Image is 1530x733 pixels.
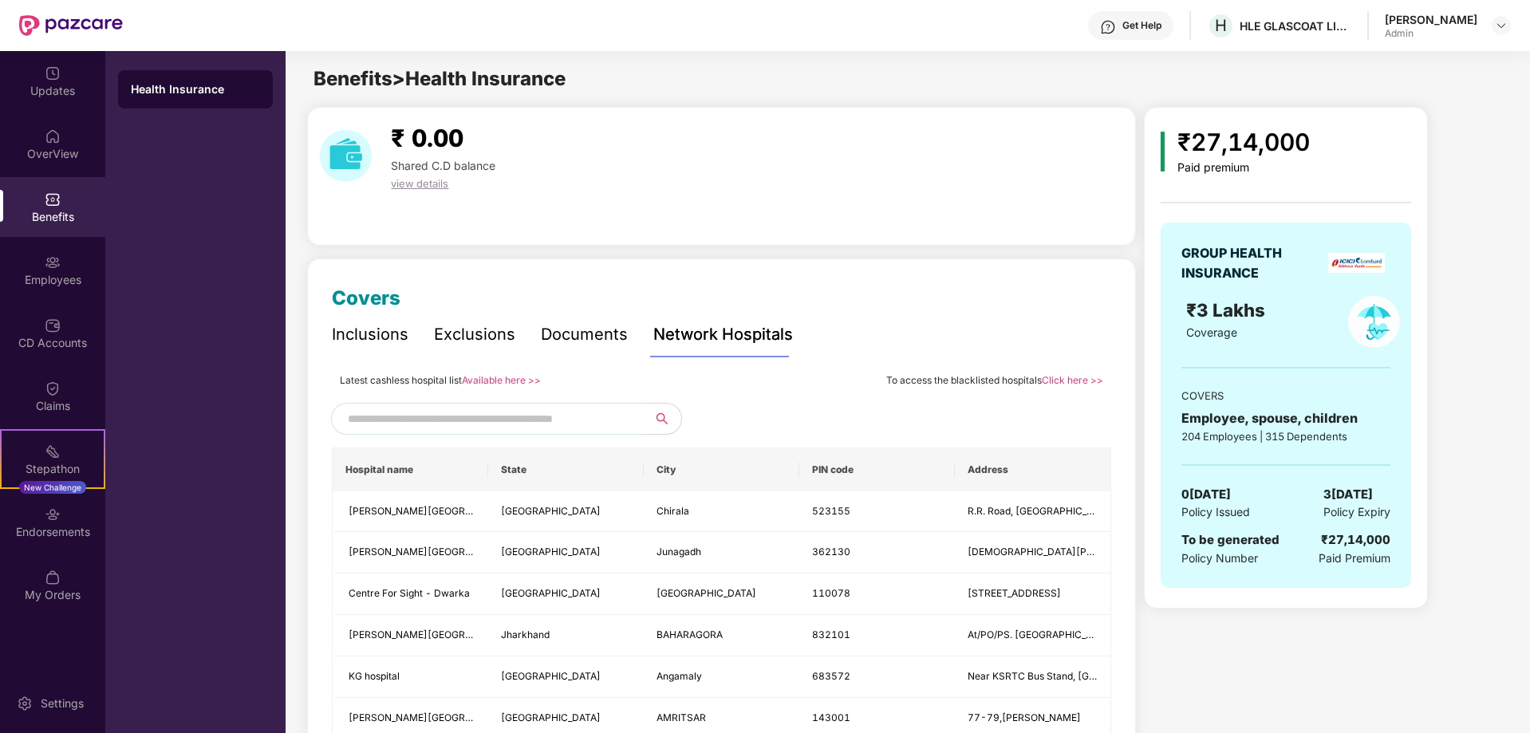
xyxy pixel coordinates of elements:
img: svg+xml;base64,PHN2ZyBpZD0iU2V0dGluZy0yMHgyMCIgeG1sbnM9Imh0dHA6Ly93d3cudzMub3JnLzIwMDAvc3ZnIiB3aW... [17,696,33,711]
span: [DEMOGRAPHIC_DATA][PERSON_NAME] chaparda.Ta visvadar dist junagdh [968,546,1312,558]
img: svg+xml;base64,PHN2ZyBpZD0iQmVuZWZpdHMiIHhtbG5zPSJodHRwOi8vd3d3LnczLm9yZy8yMDAwL3N2ZyIgd2lkdGg9Ij... [45,191,61,207]
span: [GEOGRAPHIC_DATA] [657,587,756,599]
span: [GEOGRAPHIC_DATA] [501,505,601,517]
span: Covers [332,286,400,309]
span: [GEOGRAPHIC_DATA] [501,711,601,723]
span: KG hospital [349,670,400,682]
div: New Challenge [19,481,86,494]
div: [PERSON_NAME] [1385,12,1477,27]
td: Angamaly [644,656,799,698]
td: Plot No 9, Sector-9, Dwarka [955,573,1110,615]
img: icon [1161,132,1165,171]
span: Address [968,463,1098,476]
div: GROUP HEALTH INSURANCE [1181,243,1321,283]
span: 110078 [812,587,850,599]
div: ₹27,14,000 [1177,124,1310,161]
span: 523155 [812,505,850,517]
img: policyIcon [1348,296,1400,348]
img: svg+xml;base64,PHN2ZyBpZD0iQ0RfQWNjb3VudHMiIGRhdGEtbmFtZT0iQ0QgQWNjb3VudHMiIHhtbG5zPSJodHRwOi8vd3... [45,317,61,333]
td: KG hospital [333,656,488,698]
span: H [1215,16,1227,35]
img: download [320,130,372,182]
th: State [488,448,644,491]
div: Settings [36,696,89,711]
div: Stepathon [2,461,104,477]
span: [GEOGRAPHIC_DATA] [501,670,601,682]
a: Available here >> [462,374,541,386]
span: At/PO/PS. [GEOGRAPHIC_DATA] [968,629,1114,640]
img: New Pazcare Logo [19,15,123,36]
img: svg+xml;base64,PHN2ZyBpZD0iSG9tZSIgeG1sbnM9Imh0dHA6Ly93d3cudzMub3JnLzIwMDAvc3ZnIiB3aWR0aD0iMjAiIG... [45,128,61,144]
span: Angamaly [657,670,702,682]
img: svg+xml;base64,PHN2ZyBpZD0iSGVscC0zMngzMiIgeG1sbnM9Imh0dHA6Ly93d3cudzMub3JnLzIwMDAvc3ZnIiB3aWR0aD... [1100,19,1116,35]
span: 0[DATE] [1181,485,1231,504]
span: 362130 [812,546,850,558]
td: NEW DELHI [644,573,799,615]
span: [GEOGRAPHIC_DATA] [501,546,601,558]
div: Health Insurance [131,81,260,97]
span: 143001 [812,711,850,723]
span: search [642,412,681,425]
td: Kerala [488,656,644,698]
span: 77-79,[PERSON_NAME] [968,711,1081,723]
td: Chirala [644,491,799,533]
div: Network Hospitals [653,322,793,347]
div: ₹27,14,000 [1321,530,1390,550]
th: Hospital name [333,448,488,491]
th: City [644,448,799,491]
span: Centre For Sight - Dwarka [349,587,470,599]
div: Get Help [1122,19,1161,32]
span: [PERSON_NAME][GEOGRAPHIC_DATA] [349,711,527,723]
img: svg+xml;base64,PHN2ZyBpZD0iQ2xhaW0iIHhtbG5zPSJodHRwOi8vd3d3LnczLm9yZy8yMDAwL3N2ZyIgd2lkdGg9IjIwIi... [45,380,61,396]
span: [PERSON_NAME][GEOGRAPHIC_DATA] [349,546,527,558]
span: Hospital name [345,463,475,476]
span: Latest cashless hospital list [340,374,462,386]
span: Chirala [657,505,689,517]
span: Policy Issued [1181,503,1250,521]
div: Employee, spouse, children [1181,408,1390,428]
td: Rajyalakshmi Hospital [333,491,488,533]
td: Centre For Sight - Dwarka [333,573,488,615]
div: Admin [1385,27,1477,40]
span: To access the blacklisted hospitals [886,374,1042,386]
a: Click here >> [1042,374,1103,386]
span: [PERSON_NAME][GEOGRAPHIC_DATA] [349,505,527,517]
th: PIN code [799,448,955,491]
span: 832101 [812,629,850,640]
td: Andhra Pradesh [488,491,644,533]
td: At/PO/PS. Baharagora [955,615,1110,656]
span: Junagadh [657,546,701,558]
div: Documents [541,322,628,347]
span: AMRITSAR [657,711,706,723]
span: ₹ 0.00 [391,124,463,152]
span: [STREET_ADDRESS] [968,587,1061,599]
td: R.R. Road, Chirala [955,491,1110,533]
span: Coverage [1186,325,1237,339]
div: Inclusions [332,322,408,347]
td: Near KSRTC Bus Stand, Trissur Road, Angamaly [955,656,1110,698]
span: Benefits > Health Insurance [313,67,566,90]
div: HLE GLASCOAT LIMITED [1240,18,1351,33]
span: view details [391,177,448,190]
span: BAHARAGORA [657,629,723,640]
td: Jay Ambe Hospital [333,532,488,573]
img: svg+xml;base64,PHN2ZyBpZD0iRHJvcGRvd24tMzJ4MzIiIHhtbG5zPSJodHRwOi8vd3d3LnczLm9yZy8yMDAwL3N2ZyIgd2... [1495,19,1508,32]
div: Exclusions [434,322,515,347]
span: Near KSRTC Bus Stand, [GEOGRAPHIC_DATA] [968,670,1177,682]
span: 683572 [812,670,850,682]
span: [PERSON_NAME][GEOGRAPHIC_DATA] [349,629,527,640]
span: R.R. Road, [GEOGRAPHIC_DATA] [968,505,1115,517]
td: Delhi [488,573,644,615]
div: Paid premium [1177,161,1310,175]
img: svg+xml;base64,PHN2ZyBpZD0iVXBkYXRlZCIgeG1sbnM9Imh0dHA6Ly93d3cudzMub3JnLzIwMDAvc3ZnIiB3aWR0aD0iMj... [45,65,61,81]
td: DR. P.K. GHOSH MEMORIAL HOSPITAL & RESEARCH CENTRE [333,615,488,656]
span: Policy Expiry [1323,503,1390,521]
td: Brahmanad Vidyamandir chaparda.Ta visvadar dist junagdh [955,532,1110,573]
span: 3[DATE] [1323,485,1373,504]
button: search [642,403,682,435]
img: svg+xml;base64,PHN2ZyBpZD0iRW1wbG95ZWVzIiB4bWxucz0iaHR0cDovL3d3dy53My5vcmcvMjAwMC9zdmciIHdpZHRoPS... [45,254,61,270]
span: ₹3 Lakhs [1186,299,1270,321]
img: svg+xml;base64,PHN2ZyB4bWxucz0iaHR0cDovL3d3dy53My5vcmcvMjAwMC9zdmciIHdpZHRoPSIyMSIgaGVpZ2h0PSIyMC... [45,443,61,459]
span: Paid Premium [1319,550,1390,567]
span: To be generated [1181,532,1280,547]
